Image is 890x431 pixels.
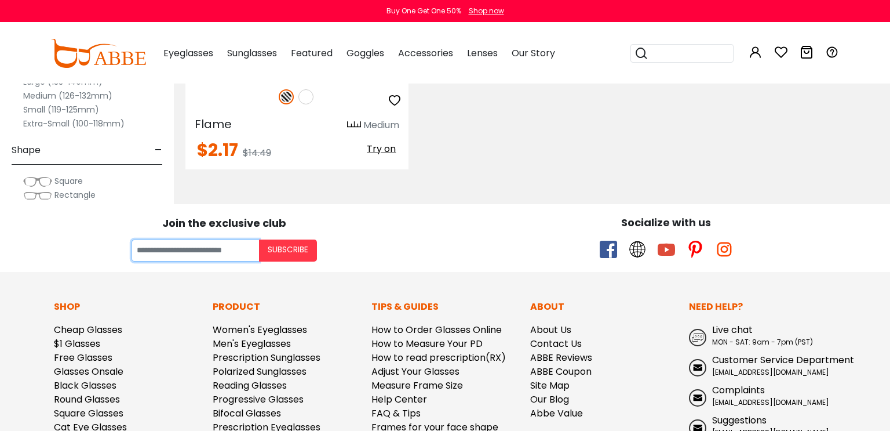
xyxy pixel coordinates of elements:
a: Cheap Glasses [54,323,122,336]
span: Accessories [398,46,453,60]
a: Glasses Onsale [54,365,123,378]
span: $2.17 [197,137,238,162]
img: size ruler [347,121,361,129]
a: Progressive Glasses [213,393,304,406]
input: Your email [132,240,259,262]
span: Live chat [712,323,753,336]
span: MON - SAT: 9am - 7pm (PST) [712,337,813,347]
a: Prescription Sunglasses [213,351,320,364]
span: Shape [12,136,41,164]
span: Complaints [712,383,765,397]
div: Join the exclusive club [9,213,439,231]
a: Our Blog [530,393,569,406]
img: abbeglasses.com [51,39,146,68]
a: $1 Glasses [54,337,100,350]
span: Flame [195,116,232,132]
a: Reading Glasses [213,379,287,392]
label: Medium (126-132mm) [23,89,112,103]
img: Rectangle.png [23,190,52,201]
span: [EMAIL_ADDRESS][DOMAIN_NAME] [712,367,829,377]
span: youtube [658,241,675,258]
span: pinterest [687,241,704,258]
a: Black Glasses [54,379,116,392]
a: ABBE Coupon [530,365,592,378]
div: Socialize with us [451,215,881,230]
span: [EMAIL_ADDRESS][DOMAIN_NAME] [712,397,829,407]
span: facebook [600,241,617,258]
span: Round [54,203,80,215]
span: Customer Service Department [712,353,854,367]
label: Small (119-125mm) [23,103,99,117]
a: Adjust Your Glasses [371,365,459,378]
a: Round Glasses [54,393,120,406]
span: Sunglasses [227,46,277,60]
a: ABBE Reviews [530,351,592,364]
span: twitter [629,241,646,258]
div: Buy One Get One 50% [386,6,461,16]
a: Measure Frame Size [371,379,463,392]
div: Medium [363,118,399,132]
a: Bifocal Glasses [213,407,281,420]
span: $14.49 [243,146,271,160]
a: How to Order Glasses Online [371,323,502,336]
span: Our Story [512,46,555,60]
button: Try on [363,142,399,157]
a: Women's Eyeglasses [213,323,307,336]
a: How to Measure Your PD [371,337,483,350]
a: Help Center [371,393,427,406]
span: Featured [291,46,333,60]
p: About [530,300,677,314]
img: White [298,89,313,104]
a: Complaints [EMAIL_ADDRESS][DOMAIN_NAME] [689,383,836,408]
label: Extra-Small (100-118mm) [23,117,125,131]
span: Suggestions [712,414,767,427]
span: Rectangle [54,189,96,201]
a: Polarized Sunglasses [213,365,307,378]
span: Goggles [346,46,384,60]
img: Square.png [23,176,52,187]
span: Lenses [467,46,498,60]
span: Try on [367,142,396,155]
span: Eyeglasses [163,46,213,60]
p: Need Help? [689,300,836,314]
a: Customer Service Department [EMAIL_ADDRESS][DOMAIN_NAME] [689,353,836,378]
a: FAQ & Tips [371,407,421,420]
a: About Us [530,323,571,336]
a: Men's Eyeglasses [213,337,291,350]
span: Square [54,175,83,187]
a: Contact Us [530,337,582,350]
a: Live chat MON - SAT: 9am - 7pm (PST) [689,323,836,347]
a: Site Map [530,379,570,392]
span: instagram [716,241,733,258]
a: Shop now [463,6,504,16]
button: Subscribe [259,240,317,262]
p: Shop [54,300,201,314]
p: Tips & Guides [371,300,519,314]
a: Free Glasses [54,351,112,364]
a: How to read prescription(RX) [371,351,506,364]
span: - [155,136,162,164]
a: Square Glasses [54,407,123,420]
a: Abbe Value [530,407,583,420]
p: Product [213,300,360,314]
div: Shop now [469,6,504,16]
img: Pattern [279,89,294,104]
